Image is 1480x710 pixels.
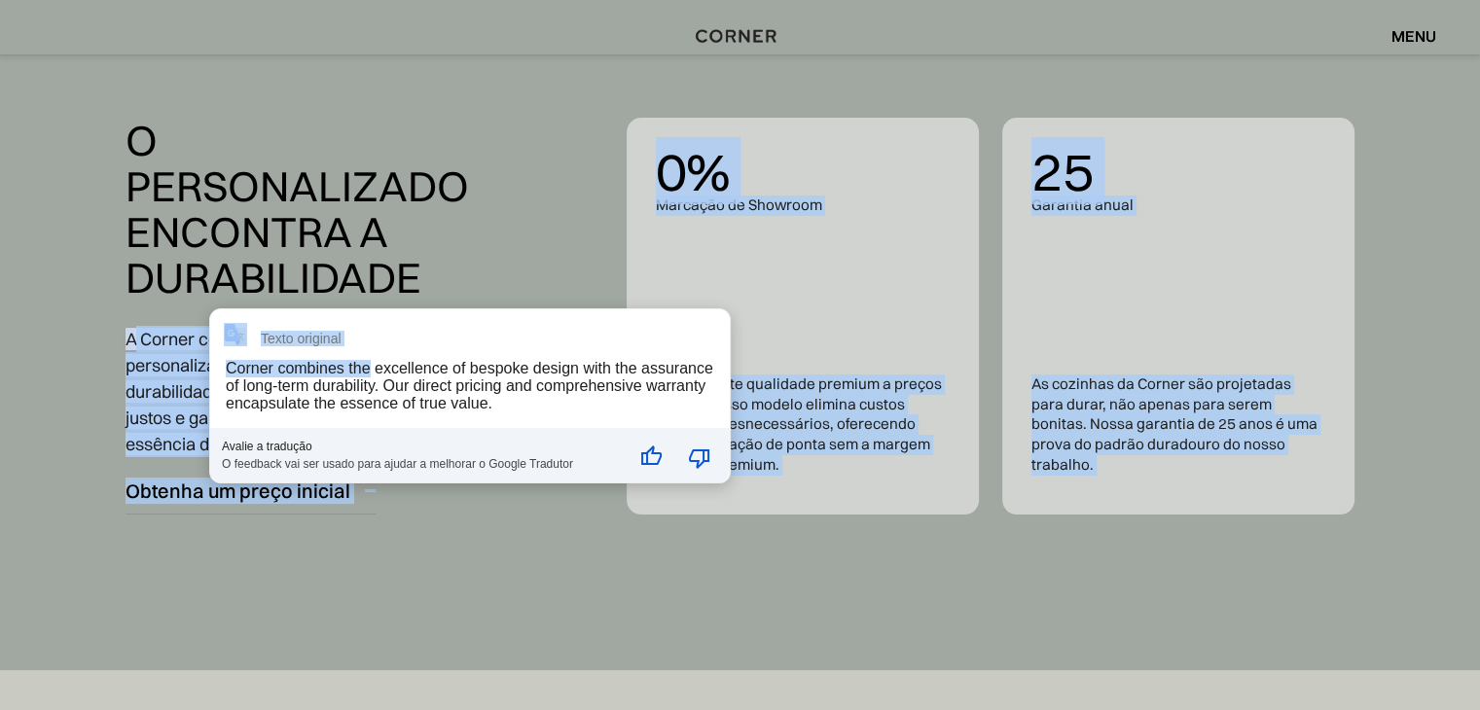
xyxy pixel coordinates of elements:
[126,328,455,455] font: A Corner combina a excelência do design personalizado com a garantia de durabilidade a longo praz...
[126,467,377,515] a: Obtenha um preço inicial
[1031,195,1134,214] font: Garantia anual
[126,114,469,304] font: O personalizado encontra a durabilidade
[222,453,622,471] div: O feedback vai ser usado para ajudar a melhorar o Google Tradutor
[1031,374,1318,474] font: As cozinhas da Corner são projetadas para durar, não apenas para serem bonitas. Nossa garantia de...
[656,137,730,204] font: 0%
[261,331,342,346] div: Texto original
[1031,137,1094,204] font: 25
[676,434,723,480] button: Tradução ruim
[656,195,822,214] font: Marcação de Showroom
[226,360,713,411] div: Corner combines the excellence of bespoke design with the assurance of long-term durability. Our ...
[656,374,942,474] font: Experimente qualidade premium a preços justos. Nosso modelo elimina custos indiretos desnecessári...
[222,440,622,453] div: Avalie a tradução
[628,434,674,480] button: Tradução boa
[126,479,350,503] font: Obtenha um preço inicial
